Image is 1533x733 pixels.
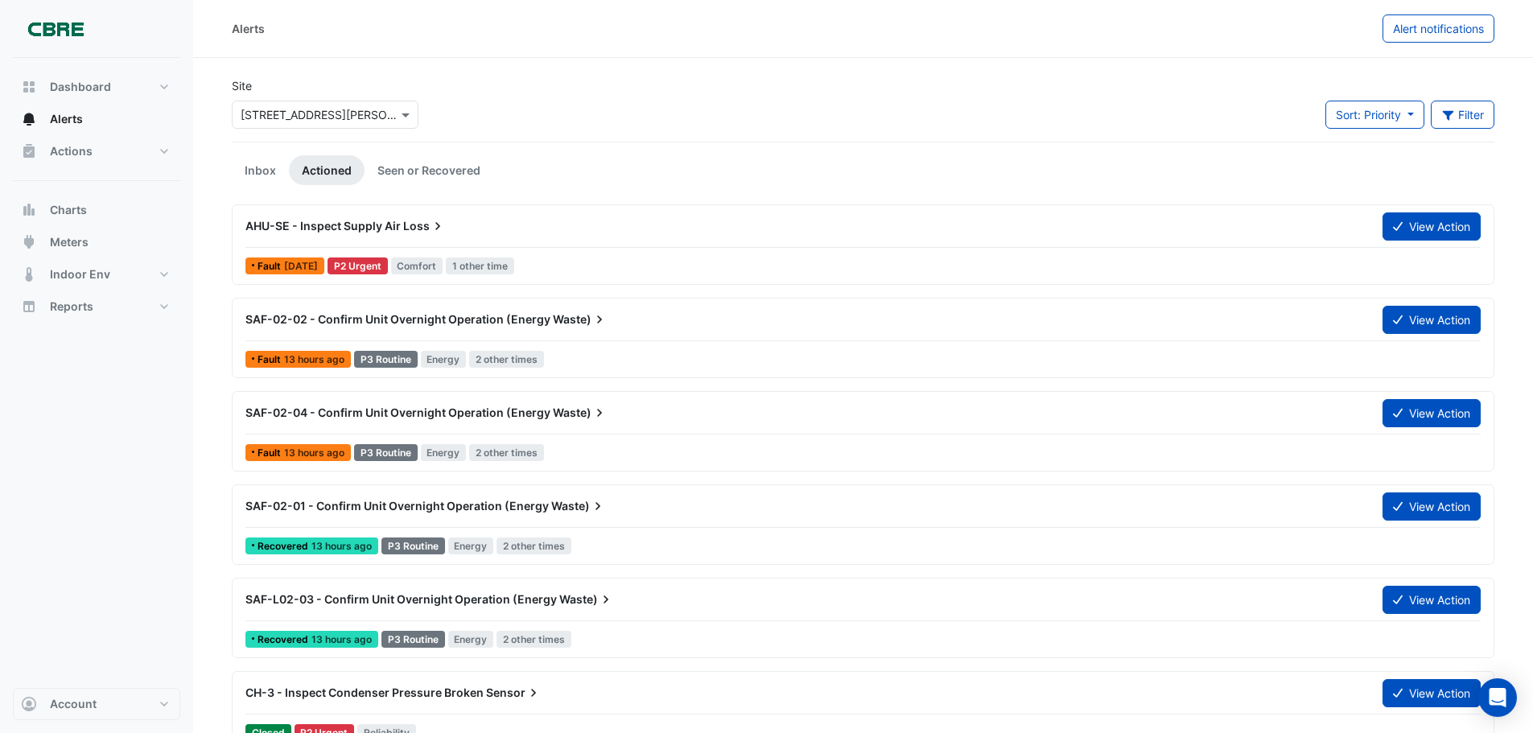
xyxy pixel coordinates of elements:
[365,155,493,185] a: Seen or Recovered
[1393,22,1484,35] span: Alert notifications
[245,312,550,326] span: SAF-02-02 - Confirm Unit Overnight Operation (Energy
[13,688,180,720] button: Account
[1383,679,1481,707] button: View Action
[403,218,446,234] span: Loss
[354,351,418,368] div: P3 Routine
[232,155,289,185] a: Inbox
[553,311,608,327] span: Waste)
[551,498,606,514] span: Waste)
[1383,399,1481,427] button: View Action
[258,448,284,458] span: Fault
[448,631,494,648] span: Energy
[258,542,311,551] span: Recovered
[258,355,284,364] span: Fault
[469,444,544,461] span: 2 other times
[21,234,37,250] app-icon: Meters
[497,631,571,648] span: 2 other times
[232,20,265,37] div: Alerts
[13,71,180,103] button: Dashboard
[284,260,318,272] span: Mon 08-Sep-2025 10:00 AEST
[258,261,284,271] span: Fault
[245,219,401,233] span: AHU-SE - Inspect Supply Air
[486,685,542,701] span: Sensor
[391,257,443,274] span: Comfort
[1383,306,1481,334] button: View Action
[19,13,92,45] img: Company Logo
[289,155,365,185] a: Actioned
[21,111,37,127] app-icon: Alerts
[421,444,467,461] span: Energy
[13,194,180,226] button: Charts
[1383,492,1481,521] button: View Action
[50,79,111,95] span: Dashboard
[1336,108,1401,121] span: Sort: Priority
[328,257,388,274] div: P2 Urgent
[245,406,550,419] span: SAF-02-04 - Confirm Unit Overnight Operation (Energy
[258,635,311,644] span: Recovered
[1383,212,1481,241] button: View Action
[448,537,494,554] span: Energy
[311,633,372,645] span: Mon 15-Sep-2025 21:00 AEST
[13,226,180,258] button: Meters
[21,143,37,159] app-icon: Actions
[1383,586,1481,614] button: View Action
[1431,101,1495,129] button: Filter
[21,299,37,315] app-icon: Reports
[21,266,37,282] app-icon: Indoor Env
[311,540,372,552] span: Mon 15-Sep-2025 21:00 AEST
[50,143,93,159] span: Actions
[50,111,83,127] span: Alerts
[381,537,445,554] div: P3 Routine
[354,444,418,461] div: P3 Routine
[50,696,97,712] span: Account
[21,79,37,95] app-icon: Dashboard
[284,353,344,365] span: Mon 15-Sep-2025 21:00 AEST
[245,499,549,513] span: SAF-02-01 - Confirm Unit Overnight Operation (Energy
[13,290,180,323] button: Reports
[446,257,514,274] span: 1 other time
[21,202,37,218] app-icon: Charts
[1325,101,1424,129] button: Sort: Priority
[13,103,180,135] button: Alerts
[1478,678,1517,717] div: Open Intercom Messenger
[421,351,467,368] span: Energy
[245,686,484,699] span: CH-3 - Inspect Condenser Pressure Broken
[553,405,608,421] span: Waste)
[50,266,110,282] span: Indoor Env
[50,234,89,250] span: Meters
[381,631,445,648] div: P3 Routine
[497,537,571,554] span: 2 other times
[232,77,252,94] label: Site
[50,299,93,315] span: Reports
[469,351,544,368] span: 2 other times
[13,135,180,167] button: Actions
[245,592,557,606] span: SAF-L02-03 - Confirm Unit Overnight Operation (Energy
[284,447,344,459] span: Mon 15-Sep-2025 21:00 AEST
[50,202,87,218] span: Charts
[13,258,180,290] button: Indoor Env
[559,591,614,607] span: Waste)
[1383,14,1494,43] button: Alert notifications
